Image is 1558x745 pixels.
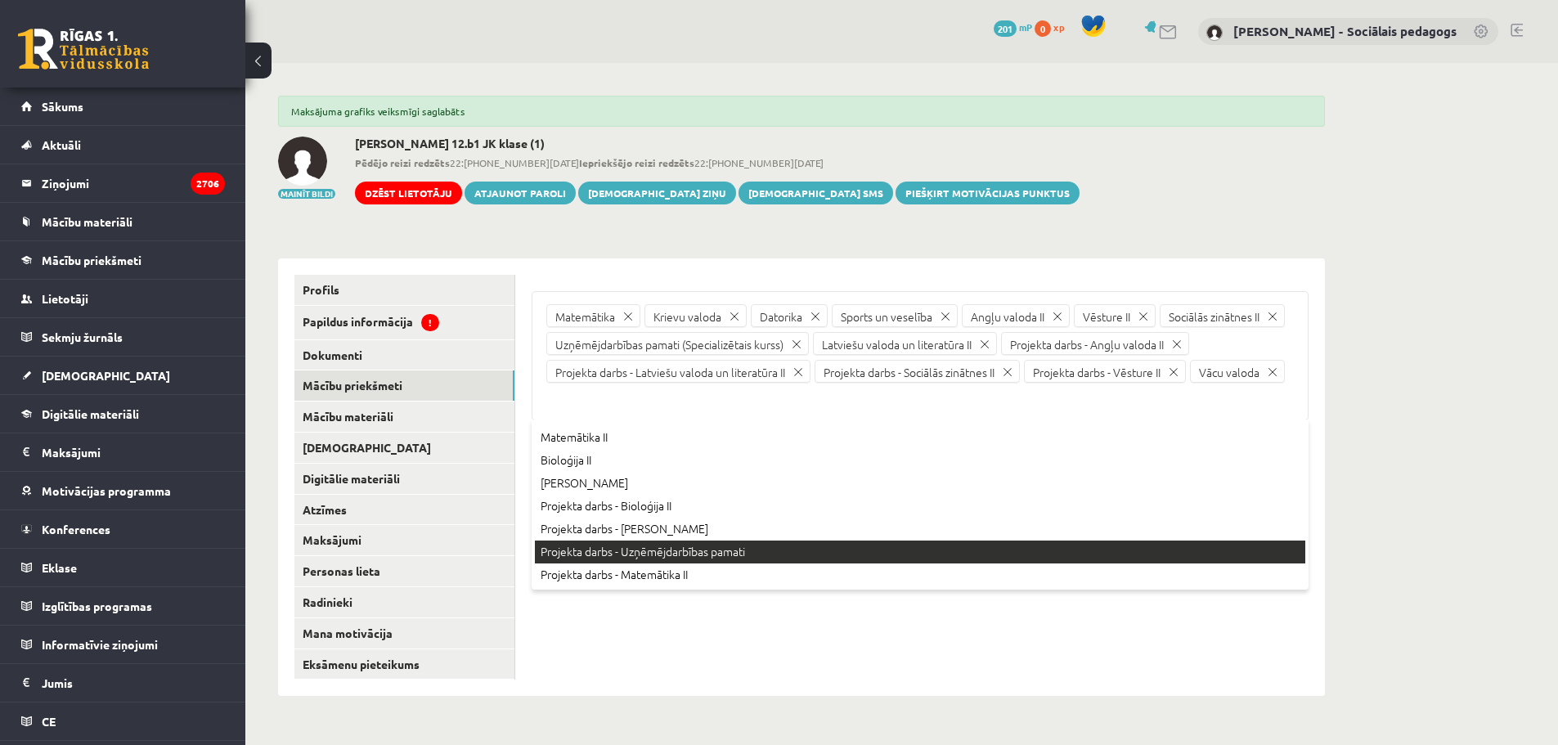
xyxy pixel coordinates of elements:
div: Projekta darbs - [PERSON_NAME] [535,518,1305,541]
div: Projekta darbs - Uzņēmējdarbības pamati [535,541,1305,563]
div: Projekta darbs - Matemātika II [535,563,1305,586]
div: Matemātika II [535,426,1305,449]
div: [PERSON_NAME] [535,472,1305,495]
div: Projekta darbs - Bioloģija II [535,495,1305,518]
div: Bioloģija II [535,449,1305,472]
